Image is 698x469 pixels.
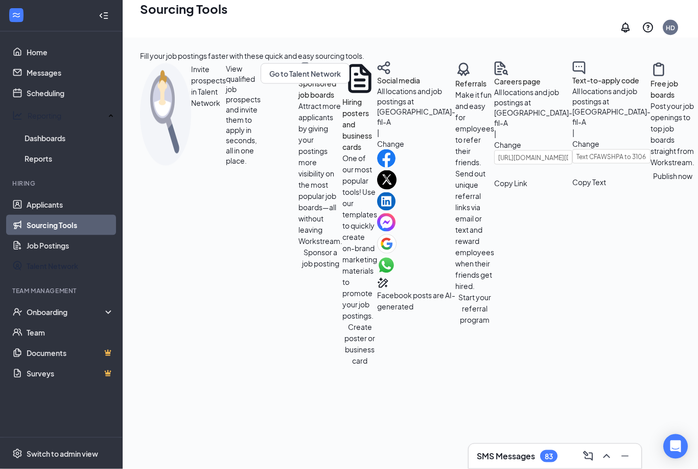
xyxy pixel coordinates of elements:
[494,128,572,139] div: |
[619,21,632,34] svg: Notifications
[298,247,342,269] button: Sponsor a job posting
[455,78,494,89] h4: Referrals
[617,448,633,464] button: Minimize
[12,110,22,121] svg: Analysis
[494,139,521,150] button: Change
[545,452,553,461] div: 83
[494,177,527,189] button: Copy Link
[377,86,455,126] span: All locations and job postings at [GEOGRAPHIC_DATA]-fil-A
[140,50,364,61] div: Fill your job postings faster with these quick and easy sourcing tools.
[580,448,596,464] button: ComposeMessage
[25,148,114,169] a: Reports
[572,127,650,138] div: |
[27,194,114,215] a: Applicants
[342,61,377,96] svg: Document
[261,63,350,166] a: Go to Talent Network
[27,235,114,256] a: Job Postings
[377,149,395,168] img: facebookIcon
[666,24,675,32] div: HD
[25,128,114,148] a: Dashboards
[342,152,377,321] p: One of our most popular tools! Use our templates to quickly create on-brand marketing materials t...
[572,138,599,149] button: Change
[377,75,455,86] h4: Social media
[12,307,22,317] svg: UserCheck
[12,449,22,459] svg: Settings
[377,192,395,211] img: linkedinIcon
[642,21,654,34] svg: QuestionInfo
[28,110,105,121] div: Reporting
[27,322,114,343] a: Team
[377,256,395,275] img: whatsappIcon
[494,87,572,127] span: All locations and job postings at [GEOGRAPHIC_DATA]-fil-A
[377,61,390,75] img: share
[663,434,688,459] div: Open Intercom Messenger
[494,61,508,76] img: careers
[298,78,342,100] h4: Sponsored job boards
[191,63,226,166] span: Invite prospects in Talent Network
[598,448,615,464] button: ChevronUp
[477,451,535,462] h3: SMS Messages
[650,100,694,168] p: Post your job openings to top job boards straight from Workstream.
[650,61,667,78] img: clipboard
[377,138,404,149] button: Change
[27,42,114,62] a: Home
[650,168,694,184] button: Publish now
[342,321,377,366] button: Create poster or business card
[298,61,315,78] img: clipboard
[455,89,494,292] p: Make it fun and easy for employees to refer their friends. Send out unique referral links via ema...
[12,286,112,295] div: Team Management
[27,83,114,103] a: Scheduling
[12,179,112,188] div: Hiring
[377,213,395,232] img: facebookMessengerIcon
[261,63,350,84] button: Go to Talent Network
[342,96,377,152] h4: Hiring posters and business cards
[572,61,586,75] img: text
[27,307,105,317] div: Onboarding
[99,11,109,21] svg: Collapse
[377,127,455,138] div: |
[27,215,114,235] a: Sourcing Tools
[140,63,191,166] img: sourcing-tools
[377,170,397,190] img: xIcon
[600,450,613,462] svg: ChevronUp
[650,78,694,100] h4: Free job boards
[582,450,594,462] svg: ComposeMessage
[377,234,397,254] img: googleIcon
[27,62,114,83] a: Messages
[572,75,650,86] h4: Text-to-apply code
[455,61,472,78] img: badge
[572,86,650,126] span: All locations and job postings at [GEOGRAPHIC_DATA]-fil-A
[494,76,572,87] h4: Careers page
[619,450,631,462] svg: Minimize
[226,63,261,166] span: View qualified job prospects and invite them to apply in seconds, all in one place.
[455,292,494,325] button: Start your referral program
[298,100,342,247] p: Attract more applicants by giving your postings more visibility on the most popular job boards—al...
[27,343,114,363] a: DocumentsCrown
[572,176,606,188] button: Copy Text
[27,363,114,384] a: SurveysCrown
[11,10,21,20] svg: WorkstreamLogo
[377,289,455,312] p: Facebook posts are AI-generated
[27,449,98,459] div: Switch to admin view
[377,277,389,289] svg: MagicPencil
[27,256,114,276] a: Talent Network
